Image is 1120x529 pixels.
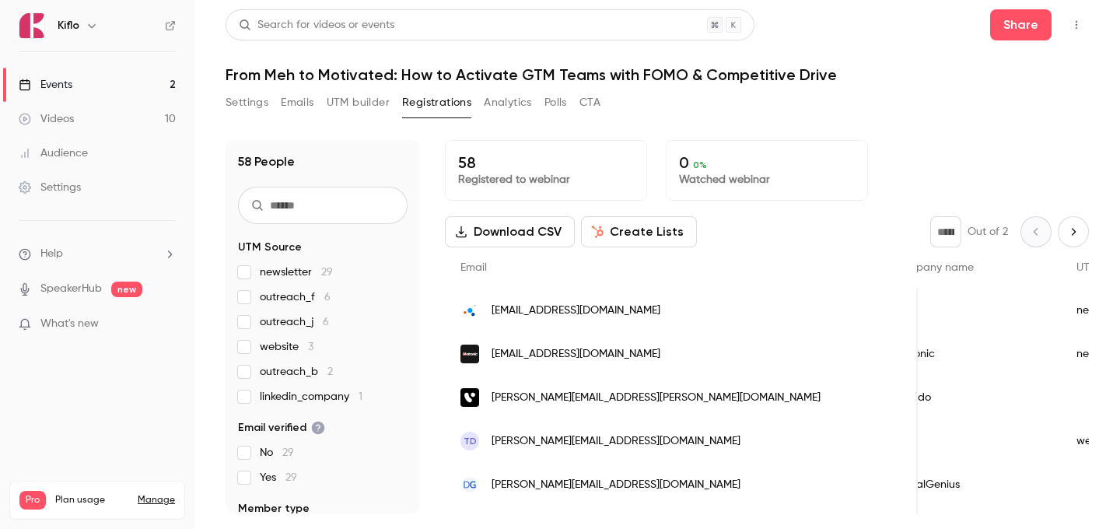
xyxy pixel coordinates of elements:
[260,445,294,461] span: No
[260,339,313,355] span: website
[877,376,1061,419] div: Voyado
[460,262,487,273] span: Email
[40,281,102,297] a: SpeakerHub
[327,90,390,115] button: UTM builder
[877,463,1061,506] div: DigitalGenius
[323,317,329,328] span: 6
[19,145,88,161] div: Audience
[55,494,128,506] span: Plan usage
[238,152,295,171] h1: 58 People
[402,90,471,115] button: Registrations
[226,65,1089,84] h1: From Meh to Motivated: How to Activate GTM Teams with FOMO & Competitive Drive
[544,90,567,115] button: Polls
[238,501,310,517] span: Member type
[260,470,297,485] span: Yes
[308,342,313,352] span: 3
[40,316,99,332] span: What's new
[324,292,331,303] span: 6
[484,90,532,115] button: Analytics
[238,240,302,255] span: UTM Source
[968,224,1008,240] p: Out of 2
[460,345,479,363] img: netronic.net
[492,477,740,493] span: [PERSON_NAME][EMAIL_ADDRESS][DOMAIN_NAME]
[877,332,1061,376] div: Netronic
[19,111,74,127] div: Videos
[40,246,63,262] span: Help
[260,389,362,405] span: linkedin_company
[282,447,294,458] span: 29
[157,317,176,331] iframe: Noticeable Trigger
[19,491,46,510] span: Pro
[260,289,331,305] span: outreach_f
[492,390,821,406] span: [PERSON_NAME][EMAIL_ADDRESS][PERSON_NAME][DOMAIN_NAME]
[238,420,325,436] span: Email verified
[19,180,81,195] div: Settings
[693,159,707,170] span: 0 %
[990,9,1052,40] button: Share
[460,388,479,407] img: voyado.com
[19,246,176,262] li: help-dropdown-opener
[679,172,855,187] p: Watched webinar
[492,303,660,319] span: [EMAIL_ADDRESS][DOMAIN_NAME]
[458,153,634,172] p: 58
[460,301,479,320] img: usercentrics.com
[138,494,175,506] a: Manage
[359,391,362,402] span: 1
[445,216,575,247] button: Download CSV
[327,366,333,377] span: 2
[285,472,297,483] span: 29
[260,364,333,380] span: outreach_b
[492,433,740,450] span: [PERSON_NAME][EMAIL_ADDRESS][DOMAIN_NAME]
[239,17,394,33] div: Search for videos or events
[460,475,479,494] img: digitalgenius.com
[281,90,313,115] button: Emails
[581,216,697,247] button: Create Lists
[260,264,333,280] span: newsletter
[321,267,333,278] span: 29
[679,153,855,172] p: 0
[58,18,79,33] h6: Kiflo
[579,90,600,115] button: CTA
[893,262,974,273] span: Company name
[458,172,634,187] p: Registered to webinar
[464,434,477,448] span: TD
[19,13,44,38] img: Kiflo
[1058,216,1089,247] button: Next page
[492,346,660,363] span: [EMAIL_ADDRESS][DOMAIN_NAME]
[226,90,268,115] button: Settings
[111,282,142,297] span: new
[260,314,329,330] span: outreach_j
[19,77,72,93] div: Events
